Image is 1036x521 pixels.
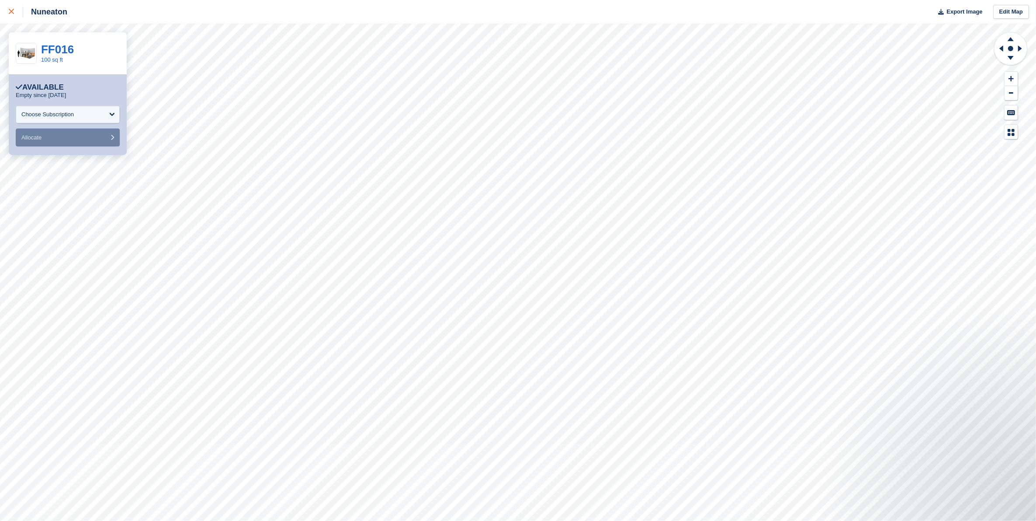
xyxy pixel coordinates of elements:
[1005,125,1018,139] button: Map Legend
[41,56,63,63] a: 100 sq ft
[16,129,120,146] button: Allocate
[993,5,1029,19] a: Edit Map
[1005,86,1018,101] button: Zoom Out
[23,7,67,17] div: Nuneaton
[16,46,36,61] img: 100-sqft-unit.jpg
[1005,72,1018,86] button: Zoom In
[16,83,64,92] div: Available
[21,134,42,141] span: Allocate
[21,110,74,119] div: Choose Subscription
[933,5,983,19] button: Export Image
[1005,105,1018,120] button: Keyboard Shortcuts
[41,43,74,56] a: FF016
[946,7,982,16] span: Export Image
[16,92,66,99] p: Empty since [DATE]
